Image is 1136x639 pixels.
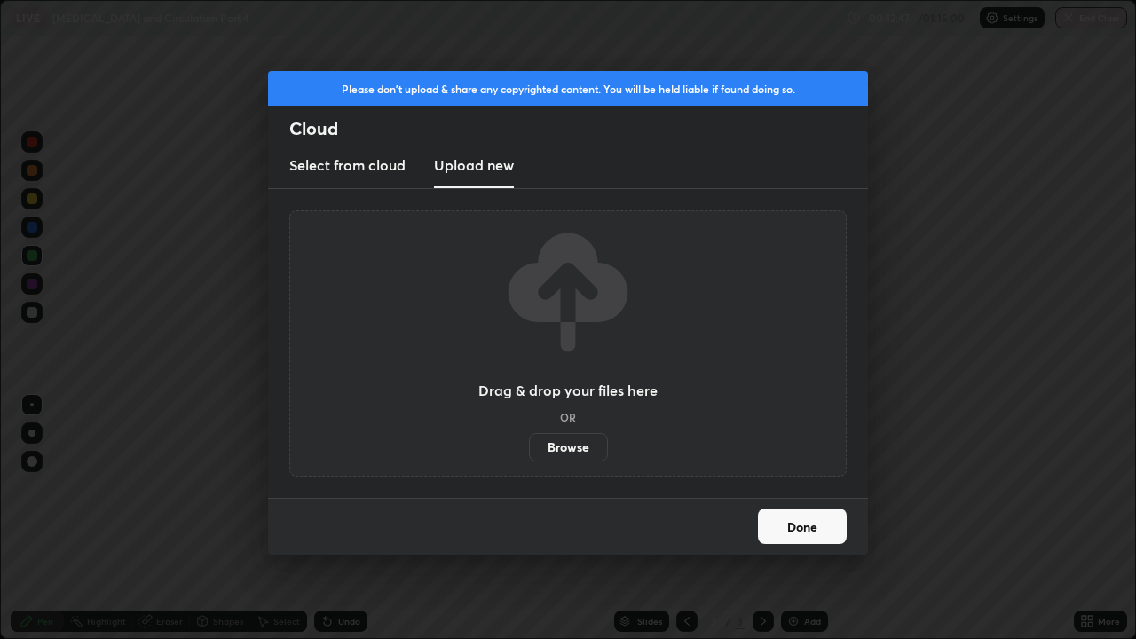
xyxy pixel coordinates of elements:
[289,154,406,176] h3: Select from cloud
[289,117,868,140] h2: Cloud
[560,412,576,422] h5: OR
[758,509,847,544] button: Done
[268,71,868,106] div: Please don't upload & share any copyrighted content. You will be held liable if found doing so.
[478,383,658,398] h3: Drag & drop your files here
[434,154,514,176] h3: Upload new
